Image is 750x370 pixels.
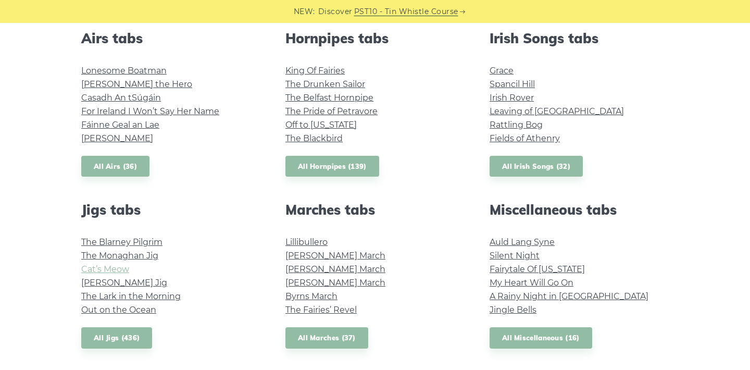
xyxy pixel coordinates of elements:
[81,156,149,177] a: All Airs (36)
[285,264,385,274] a: [PERSON_NAME] March
[285,291,337,301] a: Byrns March
[490,106,624,116] a: Leaving of [GEOGRAPHIC_DATA]
[490,202,669,218] h2: Miscellaneous tabs
[490,278,573,288] a: My Heart Will Go On
[81,327,152,349] a: All Jigs (436)
[294,6,315,18] span: NEW:
[490,120,543,130] a: Rattling Bog
[285,30,465,46] h2: Hornpipes tabs
[490,291,648,301] a: A Rainy Night in [GEOGRAPHIC_DATA]
[490,305,536,315] a: Jingle Bells
[490,237,555,247] a: Auld Lang Syne
[81,106,219,116] a: For Ireland I Won’t Say Her Name
[285,305,357,315] a: The Fairies’ Revel
[81,133,153,143] a: [PERSON_NAME]
[285,156,379,177] a: All Hornpipes (139)
[285,202,465,218] h2: Marches tabs
[81,251,158,261] a: The Monaghan Jig
[81,291,181,301] a: The Lark in the Morning
[285,327,368,349] a: All Marches (37)
[81,278,167,288] a: [PERSON_NAME] Jig
[285,133,343,143] a: The Blackbird
[490,156,583,177] a: All Irish Songs (32)
[490,93,534,103] a: Irish Rover
[354,6,458,18] a: PST10 - Tin Whistle Course
[81,264,129,274] a: Cat’s Meow
[81,30,260,46] h2: Airs tabs
[490,327,592,349] a: All Miscellaneous (16)
[490,264,585,274] a: Fairytale Of [US_STATE]
[285,106,378,116] a: The Pride of Petravore
[285,66,345,76] a: King Of Fairies
[490,79,535,89] a: Spancil Hill
[285,278,385,288] a: [PERSON_NAME] March
[318,6,353,18] span: Discover
[81,79,192,89] a: [PERSON_NAME] the Hero
[490,133,560,143] a: Fields of Athenry
[285,237,328,247] a: Lillibullero
[285,93,373,103] a: The Belfast Hornpipe
[81,237,162,247] a: The Blarney Pilgrim
[81,66,167,76] a: Lonesome Boatman
[285,79,365,89] a: The Drunken Sailor
[490,251,540,261] a: Silent Night
[81,120,159,130] a: Fáinne Geal an Lae
[81,202,260,218] h2: Jigs tabs
[490,66,514,76] a: Grace
[285,120,357,130] a: Off to [US_STATE]
[490,30,669,46] h2: Irish Songs tabs
[81,305,156,315] a: Out on the Ocean
[81,93,161,103] a: Casadh An tSúgáin
[285,251,385,261] a: [PERSON_NAME] March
